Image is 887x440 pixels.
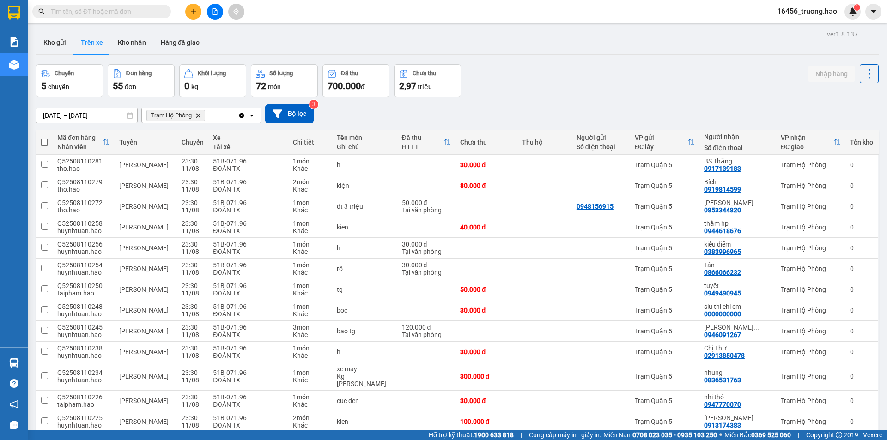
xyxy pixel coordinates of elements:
div: 1 món [293,303,328,310]
div: 0 [850,327,873,335]
div: Chưa thu [413,70,436,77]
span: đơn [125,83,136,90]
div: Q52508110234 [57,369,110,376]
div: Trạm Hộ Phòng [781,265,841,272]
div: Khác [293,289,328,297]
span: [PERSON_NAME] [119,182,169,189]
span: file-add [212,8,218,15]
button: Hàng đã giao [153,31,207,54]
div: ĐOÀN TX [213,227,284,235]
div: ĐOÀN TX [213,206,284,214]
div: Người nhận [704,133,772,140]
div: Tên món [337,134,393,141]
button: file-add [207,4,223,20]
div: huynhtuan.hao [57,248,110,255]
span: 1 [855,4,858,11]
div: Khác [293,401,328,408]
div: 23:30 [182,199,204,206]
div: huynhtuan.hao [57,422,110,429]
div: Số điện thoại [704,144,772,151]
div: 51B-071.96 [213,393,284,401]
div: 50.000 đ [402,199,451,206]
div: 1 món [293,393,328,401]
div: Trạm Quận 5 [635,223,695,231]
div: 11/08 [182,206,204,214]
span: [PERSON_NAME] [119,203,169,210]
div: 11/08 [182,289,204,297]
div: 30.000 đ [402,261,451,269]
span: 2,97 [399,80,416,91]
span: [PERSON_NAME] [119,373,169,380]
div: tho.hao [57,165,110,172]
div: Trạm Hộ Phòng [781,182,841,189]
div: 1 món [293,261,328,269]
div: h [337,348,393,356]
div: Trạm Quận 5 [635,286,695,293]
div: 80.000 đ [460,182,513,189]
div: dt 3 triệu [337,203,393,210]
div: 51B-071.96 [213,199,284,206]
div: Chưa thu [460,139,513,146]
th: Toggle SortBy [397,130,456,155]
div: 0836531763 [704,376,741,384]
span: [PERSON_NAME] [119,286,169,293]
div: nguyễn thanh tùng [704,324,772,331]
div: tho.hao [57,206,110,214]
div: Trạm Quận 5 [635,265,695,272]
div: 51B-071.96 [213,178,284,186]
div: 51B-071.96 [213,282,284,289]
button: Đơn hàng55đơn [108,64,175,97]
span: [PERSON_NAME] [119,244,169,252]
div: Khác [293,310,328,318]
div: Chuyến [55,70,74,77]
div: 23:30 [182,220,204,227]
div: Chị Thư [704,344,772,352]
div: Đơn hàng [126,70,152,77]
div: 0917139183 [704,165,741,172]
div: huynhtuan.hao [57,310,110,318]
div: 51B-071.96 [213,220,284,227]
div: Tân [704,261,772,269]
div: 1 món [293,220,328,227]
span: Trạm Hộ Phòng [151,112,192,119]
div: Mã đơn hàng [57,134,103,141]
div: 300.000 đ [460,373,513,380]
button: aim [228,4,244,20]
div: 30.000 đ [460,397,513,404]
div: ĐOÀN TX [213,422,284,429]
div: Trạm Hộ Phòng [781,244,841,252]
div: 0947770070 [704,401,741,408]
div: 1 món [293,369,328,376]
button: Chưa thu2,97 triệu [394,64,461,97]
div: Q52508110250 [57,282,110,289]
div: Trạm Hộ Phòng [781,348,841,356]
th: Toggle SortBy [776,130,845,155]
button: Khối lượng0kg [179,64,246,97]
div: Số lượng [269,70,293,77]
img: warehouse-icon [9,358,19,368]
div: Thu hộ [522,139,567,146]
div: 23:30 [182,324,204,331]
img: logo-vxr [8,6,20,20]
div: Trạm Hộ Phòng [781,307,841,314]
div: bao tg [337,327,393,335]
div: 11/08 [182,352,204,359]
div: ĐOÀN TX [213,352,284,359]
button: Kho gửi [36,31,73,54]
div: Tại văn phòng [402,331,451,338]
div: 23:30 [182,282,204,289]
div: 11/08 [182,248,204,255]
div: 2 món [293,178,328,186]
div: ĐOÀN TX [213,248,284,255]
span: plus [190,8,197,15]
div: Q52508110272 [57,199,110,206]
div: ĐOÀN TX [213,186,284,193]
div: Khác [293,269,328,276]
div: 1 món [293,199,328,206]
div: 51B-071.96 [213,303,284,310]
div: Đã thu [341,70,358,77]
div: tg [337,286,393,293]
div: 40.000 đ [460,223,513,231]
div: 0 [850,418,873,425]
th: Toggle SortBy [53,130,115,155]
